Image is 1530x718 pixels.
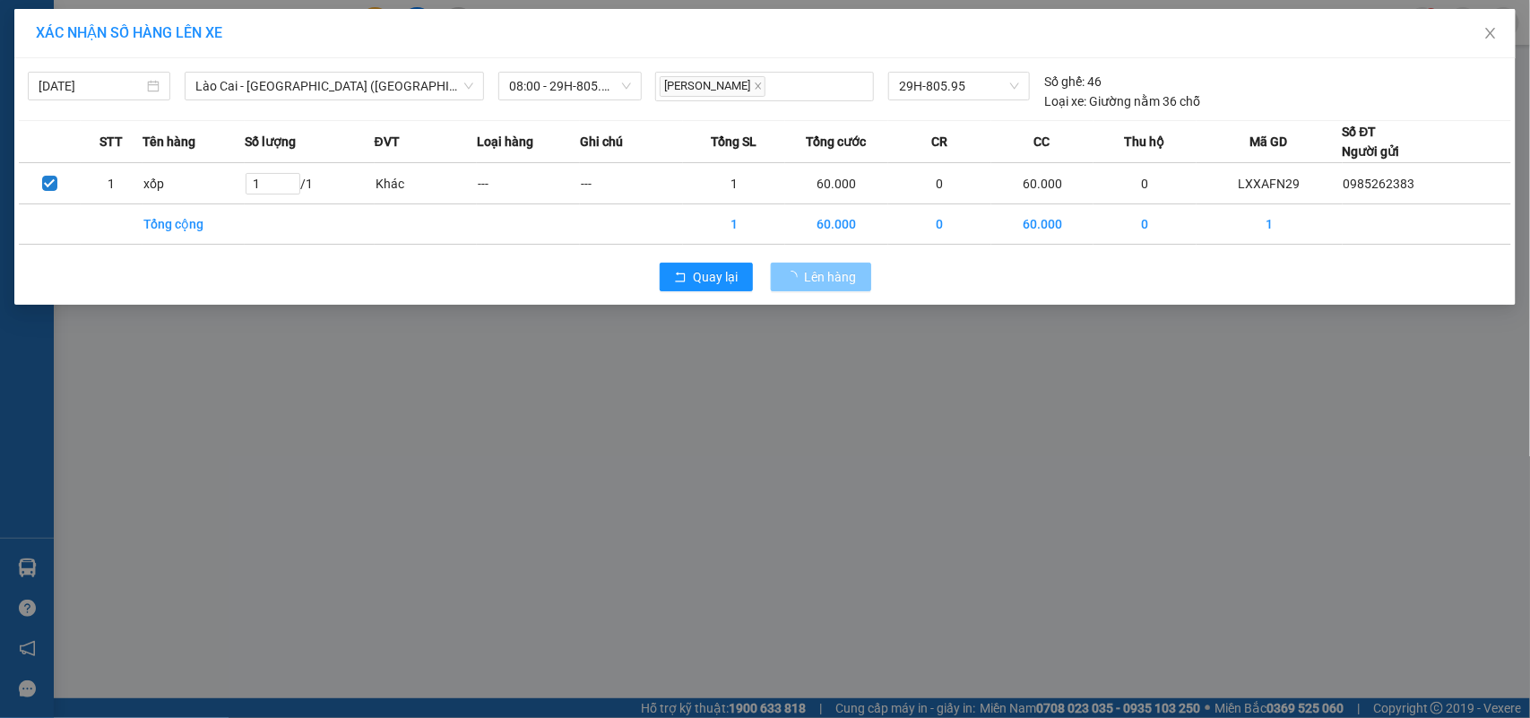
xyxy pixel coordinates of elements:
div: Giường nằm 36 chỗ [1044,91,1200,111]
td: --- [580,163,683,204]
span: Ghi chú [580,132,623,151]
button: Close [1465,9,1516,59]
span: Lên hàng [805,267,857,287]
td: LXXAFN29 [1197,163,1343,204]
td: Tổng cộng [143,204,246,245]
span: Tổng SL [711,132,756,151]
span: [PERSON_NAME] [660,76,765,97]
span: Loại hàng [477,132,533,151]
button: Lên hàng [771,263,871,291]
span: Số ghế: [1044,72,1085,91]
span: Tên hàng [143,132,195,151]
span: down [463,81,474,91]
input: 14/10/2025 [39,76,143,96]
td: 1 [81,163,143,204]
td: 0 [888,204,991,245]
td: 60.000 [785,204,888,245]
span: ĐVT [375,132,400,151]
span: Loại xe: [1044,91,1086,111]
span: CR [931,132,947,151]
span: CC [1033,132,1050,151]
td: xốp [143,163,246,204]
td: 60.000 [785,163,888,204]
span: Số lượng [245,132,296,151]
span: close [1483,26,1498,40]
span: close [754,82,763,91]
td: / 1 [245,163,374,204]
td: Khác [375,163,478,204]
td: --- [477,163,580,204]
td: 60.000 [991,204,1094,245]
span: 08:00 - 29H-805.95 [509,73,630,99]
td: 0 [888,163,991,204]
span: Tổng cước [807,132,867,151]
div: Số ĐT Người gửi [1343,122,1400,161]
span: Thu hộ [1125,132,1165,151]
span: rollback [674,271,687,285]
span: Quay lại [694,267,739,287]
td: 0 [1093,204,1197,245]
span: loading [785,271,805,283]
span: Mã GD [1250,132,1288,151]
td: 1 [683,204,786,245]
span: STT [99,132,123,151]
span: 0985262383 [1344,177,1415,191]
span: XÁC NHẬN SỐ HÀNG LÊN XE [36,24,222,41]
td: 0 [1093,163,1197,204]
td: 1 [683,163,786,204]
div: 46 [1044,72,1102,91]
span: Lào Cai - Hà Nội (Giường) [195,73,473,99]
td: 60.000 [991,163,1094,204]
button: rollbackQuay lại [660,263,753,291]
span: 29H-805.95 [899,73,1019,99]
td: 1 [1197,204,1343,245]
